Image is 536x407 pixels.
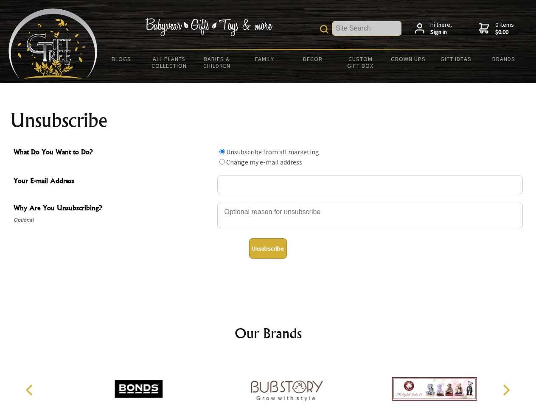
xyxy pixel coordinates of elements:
h1: Unsubscribe [10,110,526,131]
input: What Do You Want to Do? [219,159,225,164]
textarea: Why Are You Unsubscribing? [217,203,523,228]
span: Optional [14,215,213,225]
a: Decor [289,50,337,68]
a: BLOGS [98,50,146,68]
a: Hi there,Sign in [415,21,452,36]
span: Why Are You Unsubscribing? [14,203,213,215]
a: 0 items$0.00 [479,21,514,36]
strong: $0.00 [495,28,514,36]
button: Unsubscribe [249,238,287,259]
input: What Do You Want to Do? [219,149,225,154]
span: Your E-mail Address [14,176,213,188]
span: Hi there, [430,21,452,36]
a: All Plants Collection [146,50,194,75]
input: Site Search [332,21,401,36]
label: Unsubscribe from all marketing [226,148,319,156]
span: What Do You Want to Do? [14,147,213,159]
img: Babyware - Gifts - Toys and more... [8,8,98,79]
a: Babies & Children [193,50,241,75]
strong: Sign in [430,28,452,36]
img: Babywear - Gifts - Toys & more [145,18,272,36]
button: Previous [21,381,40,399]
label: Change my e-mail address [226,158,302,166]
h2: Our Brands [17,323,519,343]
button: Next [497,381,515,399]
img: product search [320,25,328,33]
a: Family [241,50,289,68]
span: 0 items [495,21,514,36]
a: Gift Ideas [432,50,480,68]
a: Custom Gift Box [337,50,384,75]
a: Brands [480,50,528,68]
input: Your E-mail Address [217,176,523,194]
a: Grown Ups [384,50,432,68]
